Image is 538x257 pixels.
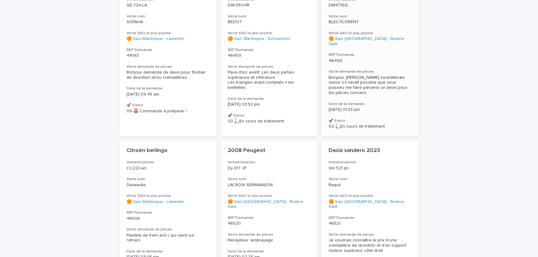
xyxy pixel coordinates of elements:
[127,160,209,165] h3: Immatriculation
[127,199,184,205] a: 🟠 Saci Martinique - Lamentin
[127,177,209,182] h3: Votre nom
[127,103,209,108] h3: 🚀 Statut
[228,31,311,36] h3: Votre SACI le plus proche
[127,31,209,36] h3: Votre SACI le plus proche
[329,166,411,171] p: Gm 521 ph
[228,53,311,58] p: 46459
[228,14,311,19] h3: Votre nom
[228,199,311,210] a: 🟠 Saci [GEOGRAPHIC_DATA] - Rivière Salé
[127,166,209,171] p: Cz-222-an
[127,194,209,198] h3: Votre SACI le plus proche
[228,20,311,25] p: BEDOT
[228,147,311,154] p: 2008 Peugeot
[228,238,273,242] span: Récepteur 'embrayage
[127,3,209,8] p: GE-724-LA
[127,227,209,232] h3: Votre demande de pièces
[329,160,411,165] h3: Immatriculation
[127,216,209,221] p: 46506
[329,52,411,57] h3: REF°Demande
[228,177,311,182] h3: Votre nom
[228,119,311,124] p: 02-🛴En cours de traitement
[127,20,209,25] p: SOFAHA
[329,232,411,237] h3: Votre demande de pièces
[329,238,407,253] span: Je voudrais connaître le prix d’une crémaillère de direction et d’un support moteur supérieur côt...
[329,3,411,8] p: DM471SQ
[228,160,311,165] h3: Immatriculation
[228,70,296,90] span: Pare-choc avant. Les deux parties supérieure et inférieure Les triangles avant complets + les bie...
[228,64,311,69] h3: Votre demande de pièces
[228,232,311,237] h3: Votre demande de pièces
[329,215,411,220] h3: REF°Demande
[127,70,207,80] span: Bonjour demande de devis pour 1boitier de direction et/ou crémaillères .
[329,147,411,154] p: Dacia sandero 2023
[329,20,411,25] p: BLEC-FLORENT
[228,113,311,118] h3: 🚀 Statut
[127,14,209,19] h3: Votre nom
[329,14,411,19] h3: Votre nom
[329,107,411,112] p: [DATE] 01:23 pm
[127,64,209,69] h3: Votre demande de pièces
[228,36,290,42] a: 🟠 Saci Martinique - Schoelcher
[329,199,411,210] a: 🟠 Saci [GEOGRAPHIC_DATA] - Rivière Salé
[127,249,209,254] h3: Date de la demande
[127,53,209,58] p: 44193
[228,183,311,188] p: LACROIX SERMANSON
[127,109,209,114] p: 06-🚨 Commande à préparer !
[127,147,209,154] p: Citroën berlingo
[329,31,411,36] h3: Votre SACI le plus proche
[329,177,411,182] h3: Votre nom
[127,210,209,215] h3: REF°Demande
[329,58,411,63] p: 46499
[127,36,184,42] a: 🟠 Saci Martinique - Lamentin
[329,75,411,96] div: Bonjour, Je souhaiterais savoir s'il serait possible que vous puissiez me faire parvenir un devis...
[228,215,311,220] h3: REF°Demande
[228,194,311,198] h3: Votre SACI le plus proche
[329,221,411,226] p: 46521
[127,92,209,97] p: [DATE] 09:45 am
[228,3,311,8] p: DW-951-HR
[329,36,411,47] a: 🟠 Saci [GEOGRAPHIC_DATA] - Rivière Salé
[329,118,411,123] h3: 🚀 Statut
[329,102,411,107] h3: Date de la demande
[127,48,209,52] h3: REF°Demande
[228,96,311,101] h3: Date de la demande
[228,102,311,107] p: [DATE] 03:52 pm
[329,124,411,129] p: 02-🛴En cours de traitement
[329,183,411,188] p: Raquil
[228,221,311,226] p: 46520
[228,48,311,52] h3: REF°Demande
[228,249,311,254] h3: Date de la demande
[329,69,411,74] h3: Votre demande de pièces
[329,75,411,96] span: Bonjour, [PERSON_NAME] souhaiterais savoir s'il serait possible que vous puissiez me faire parven...
[127,86,209,91] h3: Date de la demande
[228,166,311,171] p: Dy 817 JP
[329,194,411,198] h3: Votre SACI le plus proche
[127,183,209,188] p: Delwaulle
[127,233,196,243] span: Flexible de frein avG ( qui vient sur l'étrier)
